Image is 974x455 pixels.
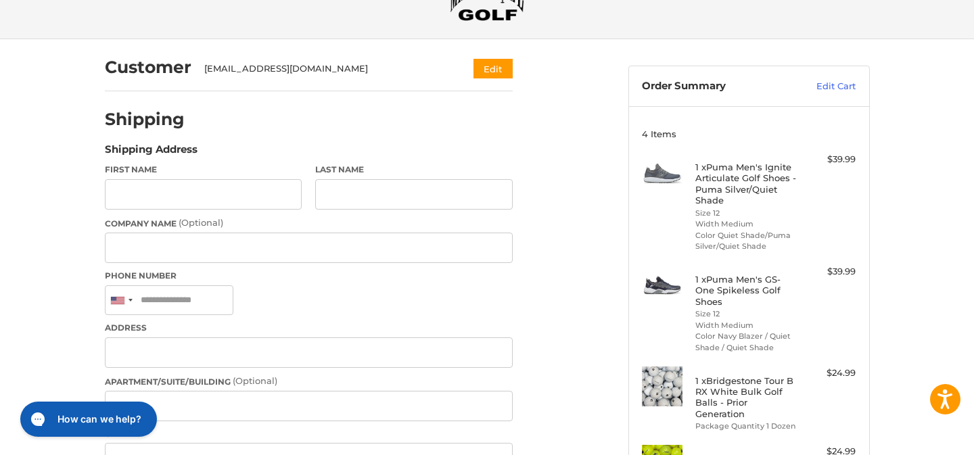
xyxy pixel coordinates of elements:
[695,162,799,206] h4: 1 x Puma Men's Ignite Articulate Golf Shoes - Puma Silver/Quiet Shade
[105,428,513,440] label: City
[695,308,799,320] li: Size 12
[315,164,513,176] label: Last Name
[233,375,277,386] small: (Optional)
[105,164,302,176] label: First Name
[473,59,513,78] button: Edit
[105,57,191,78] h2: Customer
[642,128,856,139] h3: 4 Items
[802,366,856,380] div: $24.99
[802,153,856,166] div: $39.99
[204,62,447,76] div: [EMAIL_ADDRESS][DOMAIN_NAME]
[105,270,513,282] label: Phone Number
[105,109,185,130] h2: Shipping
[14,397,161,441] iframe: Gorgias live chat messenger
[787,80,856,93] a: Edit Cart
[105,322,513,334] label: Address
[802,265,856,279] div: $39.99
[695,421,799,432] li: Package Quantity 1 Dozen
[106,286,137,315] div: United States: +1
[695,274,799,307] h4: 1 x Puma Men's GS-One Spikeless Golf Shoes
[179,217,223,228] small: (Optional)
[695,208,799,219] li: Size 12
[105,142,198,164] legend: Shipping Address
[695,320,799,331] li: Width Medium
[695,331,799,353] li: Color Navy Blazer / Quiet Shade / Quiet Shade
[695,218,799,230] li: Width Medium
[642,80,787,93] h3: Order Summary
[105,216,513,230] label: Company Name
[695,375,799,419] h4: 1 x Bridgestone Tour B RX White Bulk Golf Balls - Prior Generation
[105,375,513,388] label: Apartment/Suite/Building
[695,230,799,252] li: Color Quiet Shade/Puma Silver/Quiet Shade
